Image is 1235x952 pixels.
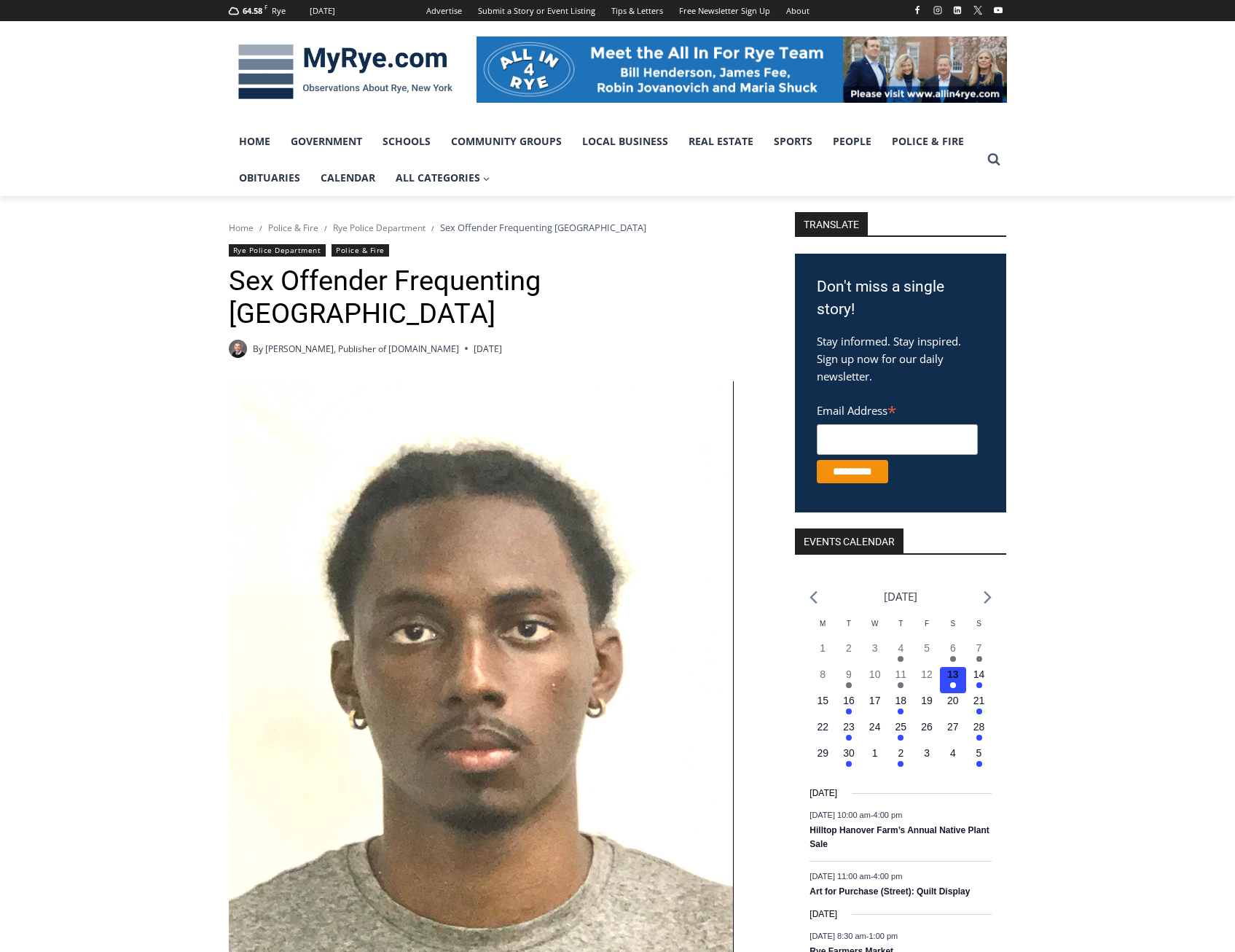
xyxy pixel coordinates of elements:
[809,693,836,719] button: 15
[940,641,966,667] button: 6 Has events
[862,719,888,746] button: 24
[966,719,992,746] button: 28 Has events
[874,871,903,880] span: 4:00 pm
[895,695,907,706] time: 18
[846,735,852,741] em: Has events
[817,276,984,321] h3: Don't miss a single story!
[817,695,828,706] time: 15
[895,668,907,680] time: 11
[973,721,985,733] time: 28
[914,618,940,641] div: Friday
[836,641,862,667] button: 2
[572,123,678,160] a: Local Business
[847,620,851,628] span: T
[888,618,914,641] div: Thursday
[477,36,1007,102] img: All in for Rye
[809,811,871,819] span: [DATE] 10:00 am
[914,641,940,667] button: 5
[678,123,764,160] a: Real Estate
[921,668,933,680] time: 12
[984,590,992,604] a: Next month
[872,642,878,654] time: 3
[898,761,903,767] em: Has events
[947,668,959,680] time: 13
[253,342,263,356] span: By
[940,618,966,641] div: Saturday
[966,746,992,772] button: 5 Has events
[310,4,335,17] div: [DATE]
[966,693,992,719] button: 21 Has events
[924,747,930,759] time: 3
[869,695,881,706] time: 17
[809,667,836,693] button: 8
[809,719,836,746] button: 22
[950,642,956,654] time: 6
[332,244,389,257] a: Police & Fire
[940,667,966,693] button: 13 Has events
[869,721,881,733] time: 24
[888,746,914,772] button: 2 Has events
[862,641,888,667] button: 3
[281,123,372,160] a: Government
[324,223,327,233] span: /
[820,668,826,680] time: 8
[474,342,502,356] time: [DATE]
[229,222,254,234] a: Home
[333,222,426,234] a: Rye Police Department
[229,160,310,196] a: Obituaries
[836,618,862,641] div: Tuesday
[872,747,878,759] time: 1
[229,123,281,160] a: Home
[809,871,871,880] span: [DATE] 11:00 am
[243,5,262,16] span: 64.58
[836,746,862,772] button: 30 Has events
[809,886,970,898] a: Art for Purchase (Street): Quilt Display
[396,170,490,186] span: All Categories
[973,668,985,680] time: 14
[940,719,966,746] button: 27
[809,932,898,940] time: -
[869,932,898,940] span: 1:00 pm
[950,682,956,688] em: Has events
[229,123,981,197] nav: Primary Navigation
[898,620,903,628] span: T
[229,34,462,110] img: MyRye.com
[862,693,888,719] button: 17
[940,746,966,772] button: 4
[981,147,1007,173] button: View Search Form
[809,618,836,641] div: Monday
[809,825,989,851] a: Hilltop Hanover Farm’s Annual Native Plant Sale
[914,746,940,772] button: 3
[976,761,982,767] em: Has events
[973,695,985,706] time: 21
[947,695,959,706] time: 20
[843,695,855,706] time: 16
[310,160,385,196] a: Calendar
[898,642,903,654] time: 4
[809,590,818,604] a: Previous month
[929,1,946,19] a: Instagram
[966,667,992,693] button: 14 Has events
[914,693,940,719] button: 19
[836,667,862,693] button: 9 Has events
[809,811,902,819] time: -
[795,212,868,235] strong: TRANSLATE
[862,746,888,772] button: 1
[898,656,903,662] em: Has events
[817,747,828,759] time: 29
[976,682,982,688] em: Has events
[264,3,267,11] span: F
[809,871,902,880] time: -
[809,908,837,921] time: [DATE]
[843,721,855,733] time: 23
[229,244,326,257] a: Rye Police Department
[272,4,286,17] div: Rye
[817,721,828,733] time: 22
[809,746,836,772] button: 29
[914,719,940,746] button: 26
[836,719,862,746] button: 23 Has events
[888,667,914,693] button: 11 Has events
[385,160,501,196] a: All Categories
[940,693,966,719] button: 20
